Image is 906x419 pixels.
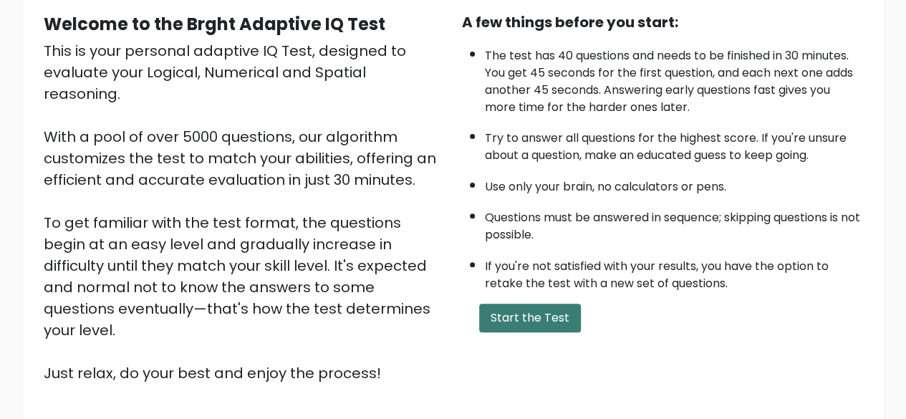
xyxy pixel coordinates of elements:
li: Use only your brain, no calculators or pens. [485,171,863,196]
div: This is your personal adaptive IQ Test, designed to evaluate your Logical, Numerical and Spatial ... [44,40,445,384]
li: The test has 40 questions and needs to be finished in 30 minutes. You get 45 seconds for the firs... [485,40,863,116]
li: Try to answer all questions for the highest score. If you're unsure about a question, make an edu... [485,122,863,164]
li: If you're not satisfied with your results, you have the option to retake the test with a new set ... [485,251,863,292]
b: Welcome to the Brght Adaptive IQ Test [44,12,385,36]
button: Start the Test [479,304,581,332]
div: A few things before you start: [462,11,863,33]
li: Questions must be answered in sequence; skipping questions is not possible. [485,202,863,244]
